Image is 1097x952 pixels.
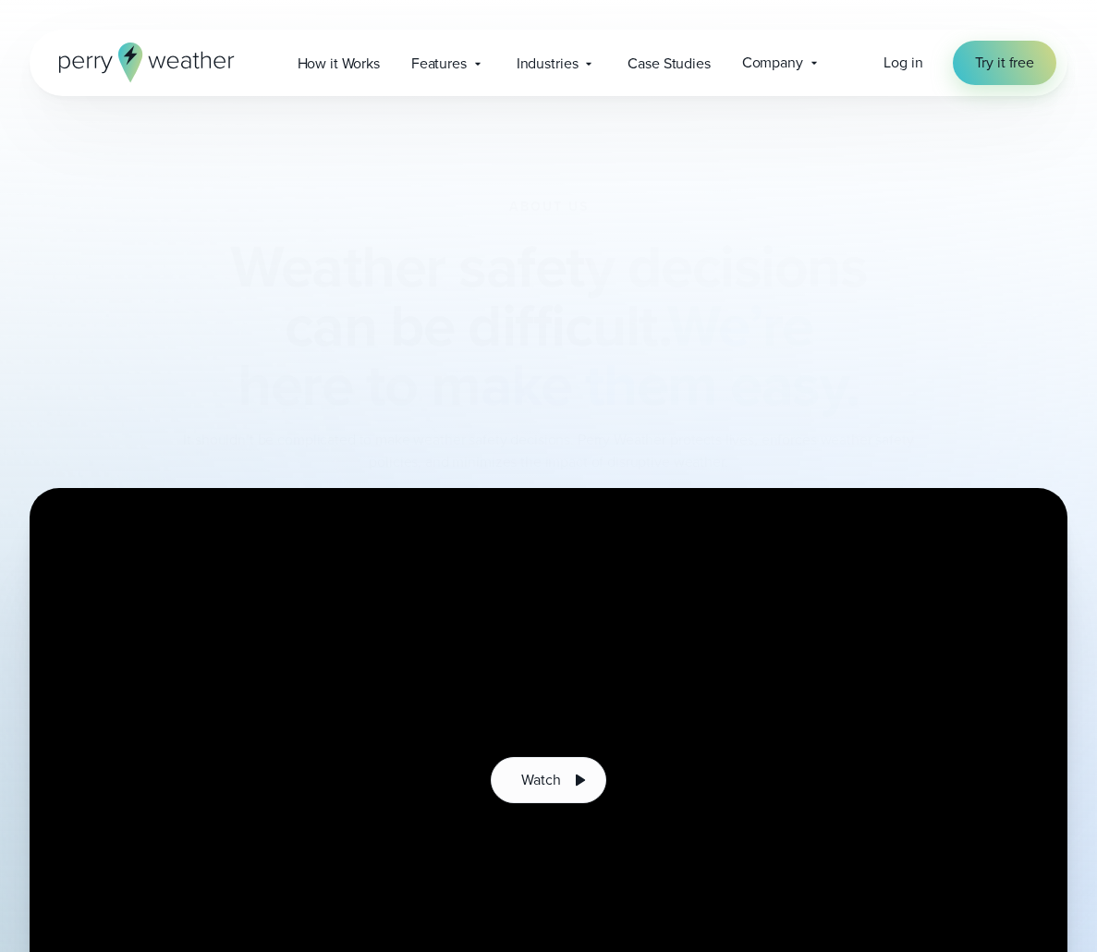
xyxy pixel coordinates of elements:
span: Case Studies [628,53,710,75]
button: Watch [491,757,605,803]
span: Log in [884,52,922,73]
span: Try it free [975,52,1035,74]
a: How it Works [282,44,396,82]
a: Log in [884,52,922,74]
a: Case Studies [612,44,725,82]
span: How it Works [298,53,380,75]
span: Industries [517,53,579,75]
span: Company [742,52,803,74]
span: Watch [521,769,560,791]
span: Features [411,53,467,75]
a: Try it free [953,41,1057,85]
